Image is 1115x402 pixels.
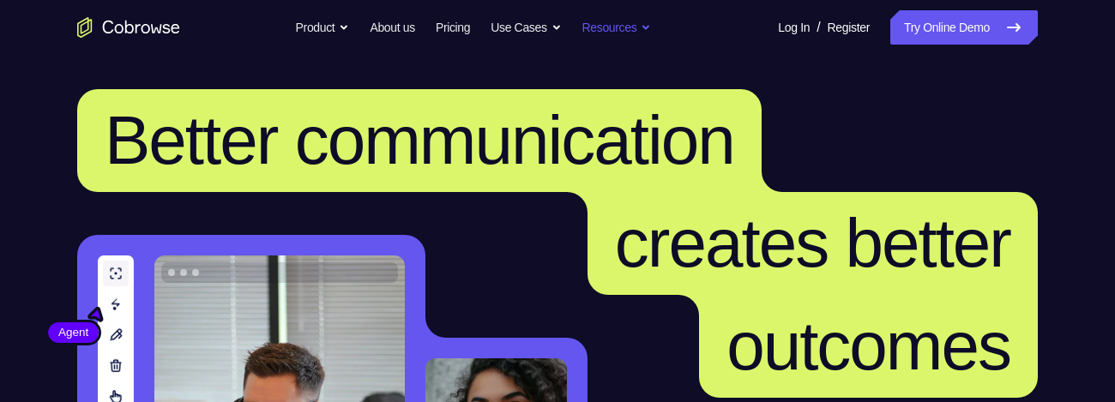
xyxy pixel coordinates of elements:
[615,205,1010,281] span: creates better
[105,102,734,178] span: Better communication
[778,10,810,45] a: Log In
[817,17,820,38] span: /
[77,17,180,38] a: Go to the home page
[491,10,561,45] button: Use Cases
[296,10,350,45] button: Product
[890,10,1038,45] a: Try Online Demo
[370,10,414,45] a: About us
[726,308,1010,384] span: outcomes
[436,10,470,45] a: Pricing
[582,10,652,45] button: Resources
[828,10,870,45] a: Register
